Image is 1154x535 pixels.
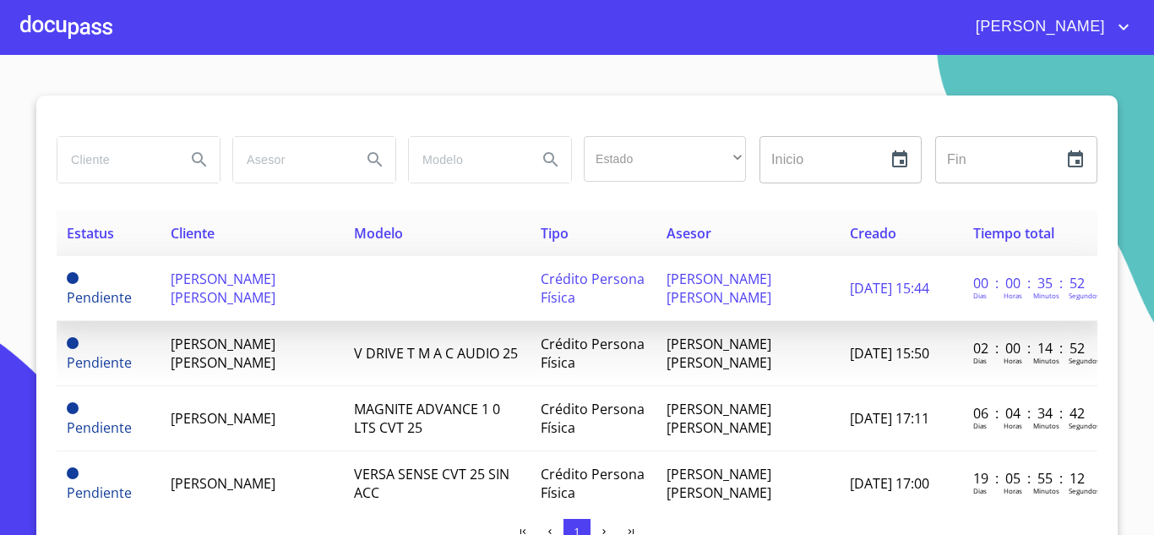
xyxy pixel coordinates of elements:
p: Horas [1004,291,1022,300]
span: Tiempo total [973,224,1054,243]
span: [PERSON_NAME] [PERSON_NAME] [667,465,771,502]
span: Pendiente [67,467,79,479]
span: [DATE] 15:50 [850,344,929,363]
input: search [233,137,348,183]
span: Pendiente [67,337,79,349]
p: Segundos [1069,486,1100,495]
span: Pendiente [67,288,132,307]
p: Minutos [1033,291,1059,300]
p: Dias [973,421,987,430]
span: [PERSON_NAME] [963,14,1113,41]
span: Crédito Persona Física [541,270,645,307]
span: Asesor [667,224,711,243]
p: Dias [973,291,987,300]
p: 00 : 00 : 35 : 52 [973,274,1087,292]
span: [DATE] 17:00 [850,474,929,493]
span: Tipo [541,224,569,243]
button: account of current user [963,14,1134,41]
span: Creado [850,224,896,243]
p: Dias [973,356,987,365]
button: Search [355,139,395,180]
span: [PERSON_NAME] [171,474,275,493]
span: [DATE] 15:44 [850,279,929,298]
div: ​ [584,136,746,182]
span: VERSA SENSE CVT 25 SIN ACC [354,465,509,502]
span: Crédito Persona Física [541,465,645,502]
p: Segundos [1069,356,1100,365]
p: Segundos [1069,421,1100,430]
p: Horas [1004,486,1022,495]
p: Minutos [1033,356,1059,365]
span: [DATE] 17:11 [850,409,929,428]
p: Horas [1004,356,1022,365]
span: Pendiente [67,353,132,372]
p: 02 : 00 : 14 : 52 [973,339,1087,358]
button: Search [531,139,571,180]
input: search [409,137,524,183]
span: Estatus [67,224,114,243]
span: Pendiente [67,402,79,414]
span: Pendiente [67,272,79,284]
span: Crédito Persona Física [541,335,645,372]
p: 19 : 05 : 55 : 12 [973,469,1087,488]
span: Pendiente [67,418,132,437]
span: Cliente [171,224,215,243]
span: [PERSON_NAME] [PERSON_NAME] [667,335,771,372]
span: [PERSON_NAME] [PERSON_NAME] [171,270,275,307]
p: Minutos [1033,486,1059,495]
p: Dias [973,486,987,495]
span: MAGNITE ADVANCE 1 0 LTS CVT 25 [354,400,500,437]
span: Crédito Persona Física [541,400,645,437]
button: Search [179,139,220,180]
span: Pendiente [67,483,132,502]
p: Minutos [1033,421,1059,430]
p: 06 : 04 : 34 : 42 [973,404,1087,423]
span: [PERSON_NAME] [PERSON_NAME] [171,335,275,372]
span: [PERSON_NAME] [171,409,275,428]
span: Modelo [354,224,403,243]
input: search [57,137,172,183]
span: [PERSON_NAME] [PERSON_NAME] [667,400,771,437]
p: Horas [1004,421,1022,430]
p: Segundos [1069,291,1100,300]
span: V DRIVE T M A C AUDIO 25 [354,344,518,363]
span: [PERSON_NAME] [PERSON_NAME] [667,270,771,307]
